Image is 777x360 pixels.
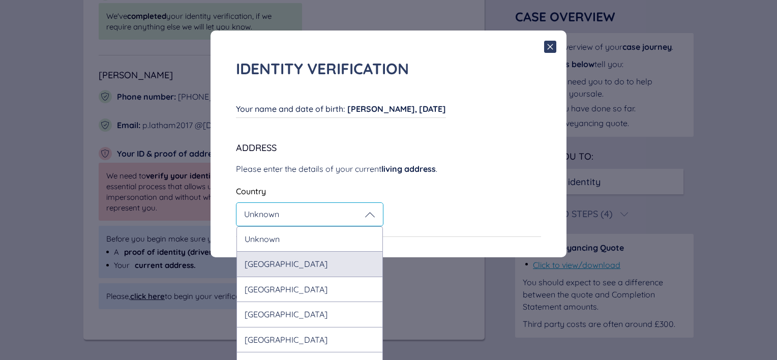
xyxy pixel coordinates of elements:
span: [PERSON_NAME], [DATE] [347,104,446,114]
span: Unknown [244,209,279,219]
span: Identity verification [236,59,409,78]
div: Please enter the details of your current . [236,163,541,175]
span: Country [236,186,266,196]
div: [GEOGRAPHIC_DATA] [236,327,383,352]
div: Unknown [236,226,383,251]
div: [GEOGRAPHIC_DATA] [236,302,383,326]
span: Your name and date of birth : [236,104,345,114]
span: living address [381,164,436,174]
span: Address [236,142,277,154]
div: [GEOGRAPHIC_DATA] [236,277,383,302]
div: [GEOGRAPHIC_DATA] [236,251,383,276]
